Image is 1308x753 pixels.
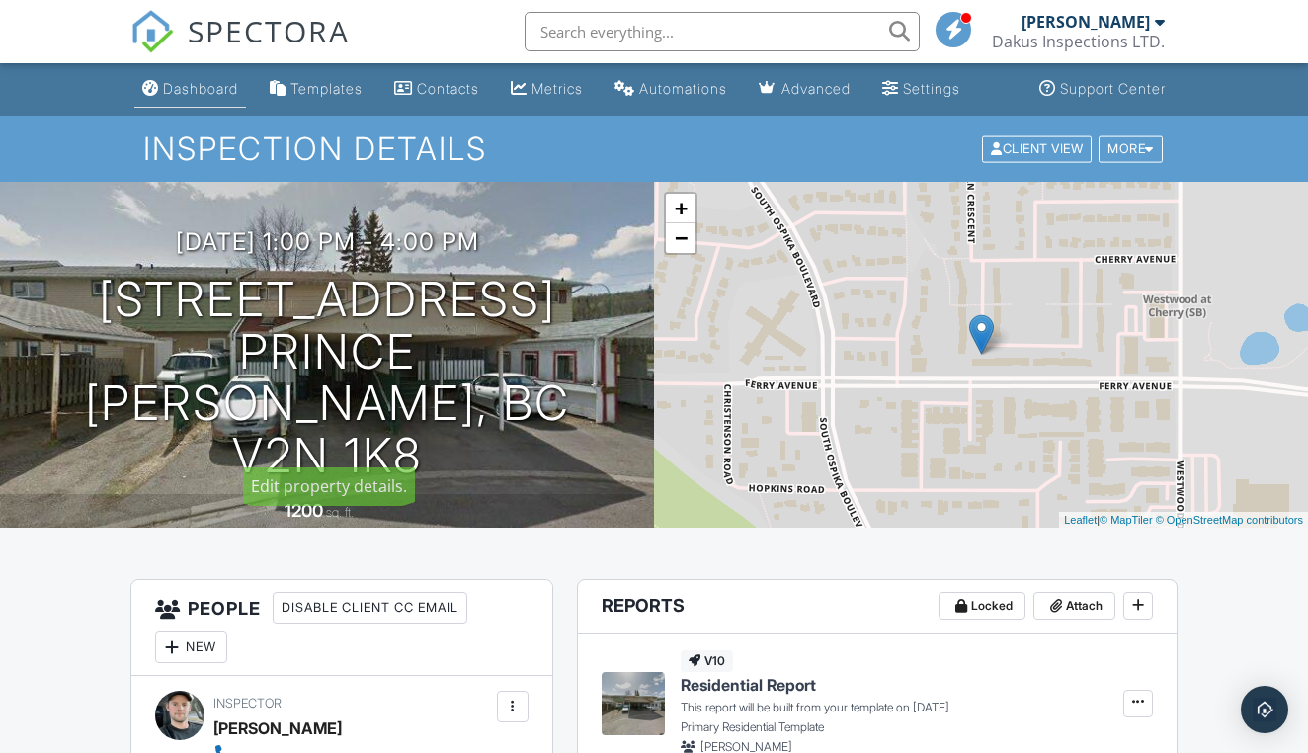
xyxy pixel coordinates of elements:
[531,80,583,97] div: Metrics
[751,71,858,108] a: Advanced
[163,80,238,97] div: Dashboard
[417,80,479,97] div: Contacts
[285,500,323,521] div: 1200
[1099,135,1163,162] div: More
[213,696,282,711] span: Inspector
[134,71,246,108] a: Dashboard
[32,274,622,482] h1: [STREET_ADDRESS] Prince [PERSON_NAME], BC V2N 1K8
[273,592,467,624] div: Disable Client CC Email
[992,32,1165,51] div: Dakus Inspections LTD.
[1064,514,1097,526] a: Leaflet
[1059,512,1308,529] div: |
[155,631,227,663] div: New
[213,713,342,743] div: [PERSON_NAME]
[326,505,354,520] span: sq. ft.
[1241,686,1288,733] div: Open Intercom Messenger
[607,71,735,108] a: Automations (Basic)
[1060,80,1166,97] div: Support Center
[262,71,370,108] a: Templates
[1031,71,1174,108] a: Support Center
[525,12,920,51] input: Search everything...
[1100,514,1153,526] a: © MapTiler
[143,131,1165,166] h1: Inspection Details
[781,80,851,97] div: Advanced
[639,80,727,97] div: Automations
[290,80,363,97] div: Templates
[176,228,479,255] h3: [DATE] 1:00 pm - 4:00 pm
[980,140,1097,155] a: Client View
[131,580,551,676] h3: People
[503,71,591,108] a: Metrics
[666,194,695,223] a: Zoom in
[130,27,350,68] a: SPECTORA
[982,135,1092,162] div: Client View
[874,71,968,108] a: Settings
[1156,514,1303,526] a: © OpenStreetMap contributors
[386,71,487,108] a: Contacts
[188,10,350,51] span: SPECTORA
[903,80,960,97] div: Settings
[666,223,695,253] a: Zoom out
[1022,12,1150,32] div: [PERSON_NAME]
[130,10,174,53] img: The Best Home Inspection Software - Spectora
